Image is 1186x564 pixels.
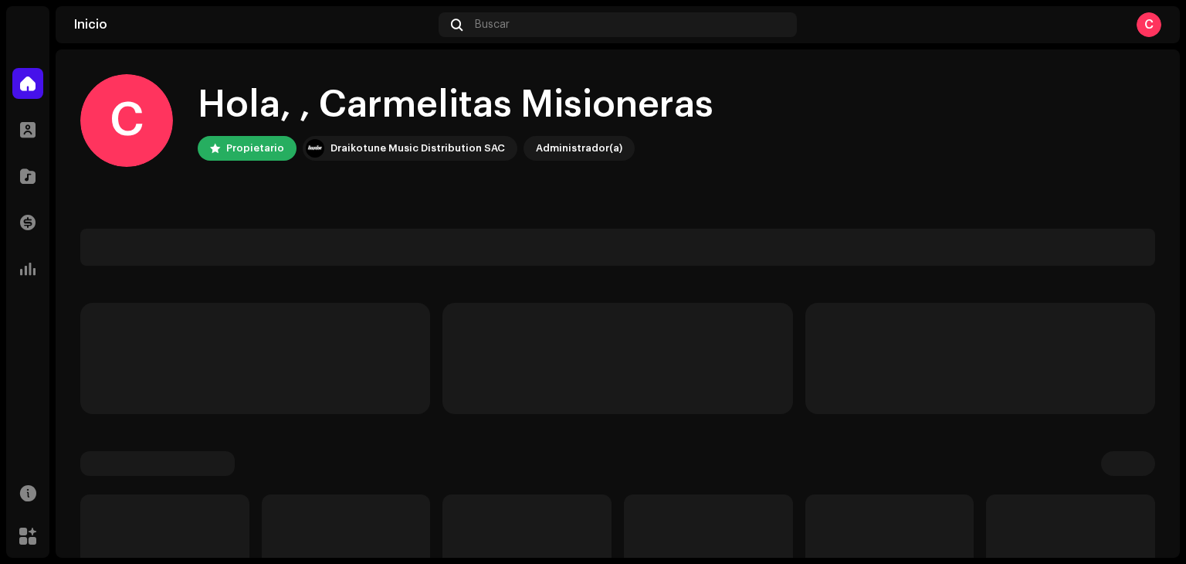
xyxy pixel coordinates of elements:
[330,139,505,158] div: Draikotune Music Distribution SAC
[536,139,622,158] div: Administrador(a)
[226,139,284,158] div: Propietario
[74,19,432,31] div: Inicio
[1137,12,1161,37] div: C
[306,139,324,158] img: 10370c6a-d0e2-4592-b8a2-38f444b0ca44
[475,19,510,31] span: Buscar
[80,74,173,167] div: C
[198,80,713,130] div: Hola, , Carmelitas Misioneras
